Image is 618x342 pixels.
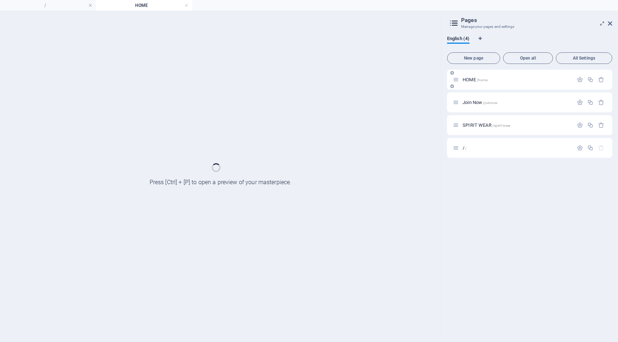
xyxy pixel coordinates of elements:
div: Duplicate [587,77,593,83]
span: English (4) [447,34,469,44]
button: New page [447,52,500,64]
div: Duplicate [587,122,593,128]
div: Settings [577,122,583,128]
div: // [460,146,573,150]
div: Remove [598,99,604,105]
h2: Pages [461,17,612,23]
span: Click to open page [463,77,488,82]
button: All Settings [556,52,612,64]
div: Duplicate [587,99,593,105]
div: Settings [577,145,583,151]
div: Language Tabs [447,36,612,49]
div: Remove [598,77,604,83]
span: New page [450,56,497,60]
h4: HOME [96,1,192,9]
div: Remove [598,122,604,128]
span: / [465,146,467,150]
span: Click to open page [463,145,467,151]
button: Open all [503,52,553,64]
span: /spirit-wear [492,124,511,127]
span: /home [477,78,488,82]
div: Join Now/joinnow [460,100,573,105]
span: /joinnow [483,101,498,105]
div: Settings [577,77,583,83]
span: Click to open page [463,122,510,128]
span: Click to open page [463,100,498,105]
span: Open all [506,56,550,60]
div: The startpage cannot be deleted [598,145,604,151]
div: HOME/home [460,77,573,82]
h3: Manage your pages and settings [461,23,598,30]
div: Duplicate [587,145,593,151]
div: Settings [577,99,583,105]
div: SPIRIT WEAR/spirit-wear [460,123,573,127]
span: All Settings [559,56,609,60]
